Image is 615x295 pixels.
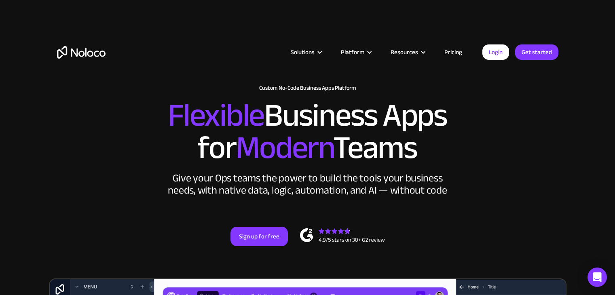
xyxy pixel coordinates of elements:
a: Pricing [434,47,472,57]
div: Solutions [291,47,315,57]
div: Give your Ops teams the power to build the tools your business needs, with native data, logic, au... [166,172,449,196]
span: Flexible [168,85,264,145]
div: Platform [331,47,380,57]
a: Login [482,44,509,60]
span: Modern [236,118,333,178]
div: Open Intercom Messenger [588,268,607,287]
a: home [57,46,106,59]
a: Sign up for free [230,227,288,246]
div: Platform [341,47,364,57]
div: Resources [391,47,418,57]
div: Resources [380,47,434,57]
div: Solutions [281,47,331,57]
h2: Business Apps for Teams [57,99,558,164]
a: Get started [515,44,558,60]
